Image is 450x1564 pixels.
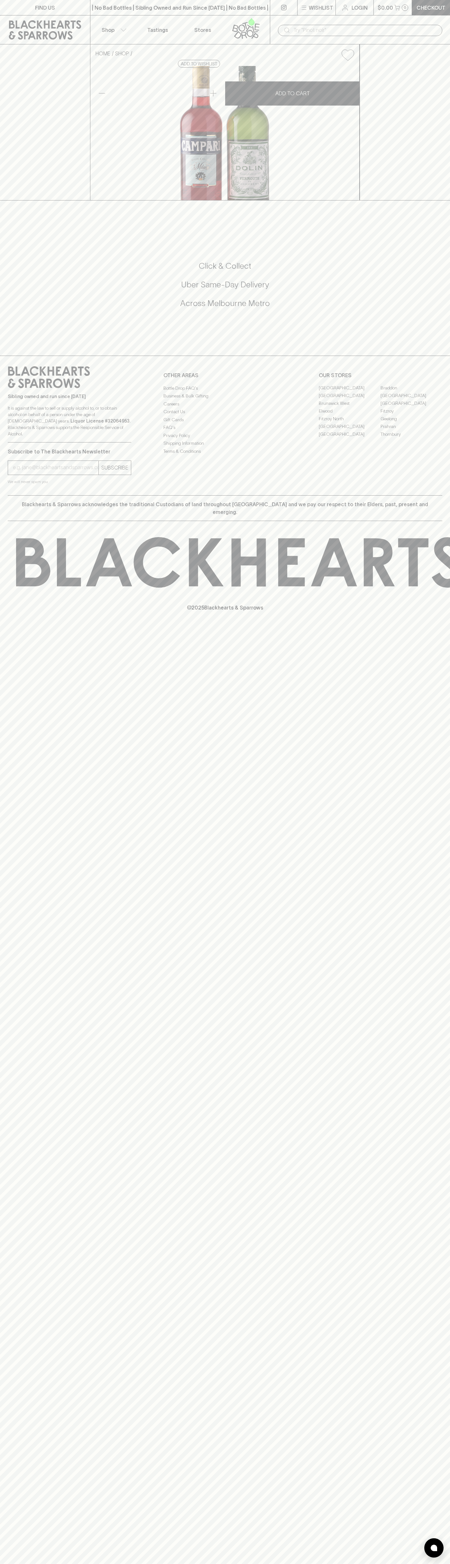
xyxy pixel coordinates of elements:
p: Blackhearts & Sparrows acknowledges the traditional Custodians of land throughout [GEOGRAPHIC_DAT... [13,500,437,516]
img: bubble-icon [431,1545,437,1551]
a: Elwood [319,407,381,415]
a: Geelong [381,415,442,423]
a: Gift Cards [163,416,287,424]
div: Call to action block [8,235,442,343]
p: FIND US [35,4,55,12]
a: Fitzroy North [319,415,381,423]
a: Bottle Drop FAQ's [163,384,287,392]
a: [GEOGRAPHIC_DATA] [319,423,381,431]
p: Shop [102,26,115,34]
a: [GEOGRAPHIC_DATA] [381,400,442,407]
p: Checkout [417,4,445,12]
button: Add to wishlist [339,47,357,63]
h5: Click & Collect [8,261,442,271]
strong: Liquor License #32064953 [70,418,130,424]
p: Wishlist [309,4,333,12]
a: [GEOGRAPHIC_DATA] [319,392,381,400]
a: Stores [180,15,225,44]
button: SUBSCRIBE [99,461,131,475]
a: Business & Bulk Gifting [163,392,287,400]
a: Prahran [381,423,442,431]
img: 32366.png [90,66,359,200]
a: Shipping Information [163,440,287,447]
a: FAQ's [163,424,287,432]
p: Sibling owned and run since [DATE] [8,393,131,400]
p: Tastings [147,26,168,34]
h5: Uber Same-Day Delivery [8,279,442,290]
p: ADD TO CART [275,89,310,97]
a: SHOP [115,51,129,56]
button: Add to wishlist [178,60,220,68]
p: Stores [194,26,211,34]
p: OUR STORES [319,371,442,379]
p: It is against the law to sell or supply alcohol to, or to obtain alcohol on behalf of a person un... [8,405,131,437]
p: Login [352,4,368,12]
a: Privacy Policy [163,432,287,439]
a: Terms & Conditions [163,447,287,455]
p: 0 [404,6,406,9]
a: Brunswick West [319,400,381,407]
button: Shop [90,15,135,44]
a: [GEOGRAPHIC_DATA] [319,384,381,392]
a: Careers [163,400,287,408]
a: [GEOGRAPHIC_DATA] [381,392,442,400]
a: Braddon [381,384,442,392]
input: e.g. jane@blackheartsandsparrows.com.au [13,462,98,473]
p: We will never spam you [8,479,131,485]
a: Contact Us [163,408,287,416]
a: Tastings [135,15,180,44]
a: HOME [96,51,110,56]
input: Try "Pinot noir" [293,25,437,35]
p: OTHER AREAS [163,371,287,379]
a: Thornbury [381,431,442,438]
button: ADD TO CART [225,81,360,106]
p: Subscribe to The Blackhearts Newsletter [8,448,131,455]
p: $0.00 [378,4,393,12]
a: [GEOGRAPHIC_DATA] [319,431,381,438]
h5: Across Melbourne Metro [8,298,442,309]
a: Fitzroy [381,407,442,415]
p: SUBSCRIBE [101,464,128,471]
